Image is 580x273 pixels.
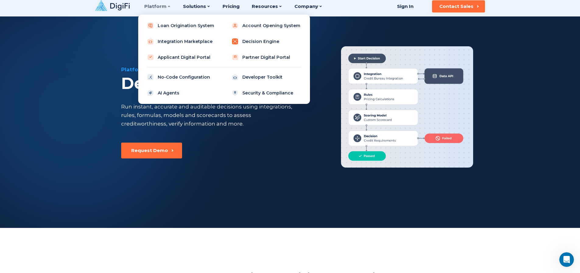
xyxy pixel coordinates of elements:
[228,87,305,99] a: Security & Compliance
[559,252,574,267] iframe: Intercom live chat
[121,102,294,128] div: Run instant, accurate and auditable decisions using integrations, rules, formulas, models and sco...
[131,147,168,154] div: Request Demo
[143,51,220,63] a: Applicant Digital Portal
[143,87,220,99] a: AI Agents
[390,0,421,12] a: Sign In
[439,3,473,9] div: Contact Sales
[143,71,220,83] a: No-Code Configuration
[228,71,305,83] a: Developer Toolkit
[228,51,305,63] a: Partner Digital Portal
[121,66,322,73] div: Platform
[121,143,182,158] button: Request Demo
[143,35,220,48] a: Integration Marketplace
[432,0,485,12] button: Contact Sales
[228,19,305,32] a: Account Opening System
[121,74,322,93] div: Decision Engine
[228,35,305,48] a: Decision Engine
[143,19,220,32] a: Loan Origination System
